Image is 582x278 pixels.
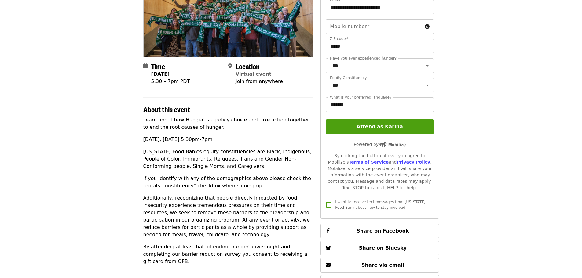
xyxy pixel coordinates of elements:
button: Share via email [320,258,439,273]
i: map-marker-alt icon [228,63,232,69]
img: Powered by Mobilize [379,142,406,147]
button: Share on Bluesky [320,241,439,255]
p: [DATE], [DATE] 5:30pm-7pm [143,136,313,143]
label: ZIP code [330,37,348,41]
button: Share on Facebook [320,224,439,238]
a: Privacy Policy [397,160,430,164]
button: Open [423,81,432,89]
strong: [DATE] [151,71,170,77]
span: About this event [143,104,190,114]
p: [US_STATE] Food Bank's equity constituencies are Black, Indigenous, People of Color, Immigrants, ... [143,148,313,170]
span: Share on Bluesky [359,245,407,251]
span: Join from anywhere [236,78,283,84]
div: By clicking the button above, you agree to Mobilize's and . Mobilize is a service provider and wi... [326,153,434,191]
input: What is your preferred language? [326,97,434,112]
input: Mobile number [326,19,422,34]
label: Equity Constituency [330,76,367,80]
span: I want to receive text messages from [US_STATE] Food Bank about how to stay involved. [335,200,425,210]
button: Open [423,61,432,70]
span: Powered by [354,142,406,147]
button: Attend as Karina [326,119,434,134]
p: Learn about how Hunger is a policy choice and take action together to end the root causes of hunger. [143,116,313,131]
input: ZIP code [326,39,434,53]
p: If you identify with any of the demographics above please check the "equity constituency" checkbo... [143,175,313,190]
a: Virtual event [236,71,272,77]
span: Time [151,61,165,71]
i: circle-info icon [425,24,430,30]
i: calendar icon [143,63,148,69]
span: Share on Facebook [357,228,409,234]
label: Have you ever experienced hunger? [330,56,397,60]
span: Share via email [361,262,404,268]
a: Terms of Service [349,160,389,164]
div: 5:30 – 7pm PDT [151,78,190,85]
span: Location [236,61,260,71]
label: What is your preferred language? [330,96,391,99]
p: Additionally, recognizing that people directly impacted by food insecurity experience tremendous ... [143,194,313,238]
p: By attending at least half of ending hunger power night and completing our barrier reduction surv... [143,243,313,265]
